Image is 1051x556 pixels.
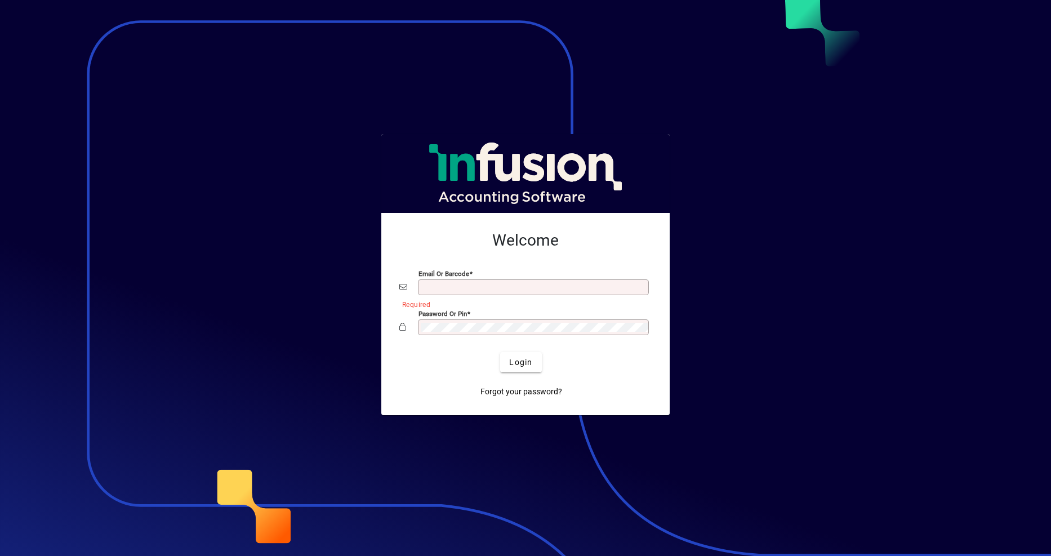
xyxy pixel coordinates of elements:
button: Login [500,352,541,372]
mat-label: Password or Pin [418,310,467,318]
span: Forgot your password? [480,386,562,398]
a: Forgot your password? [476,381,567,402]
mat-label: Email or Barcode [418,270,469,278]
mat-error: Required [402,298,643,310]
h2: Welcome [399,231,652,250]
span: Login [509,357,532,368]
